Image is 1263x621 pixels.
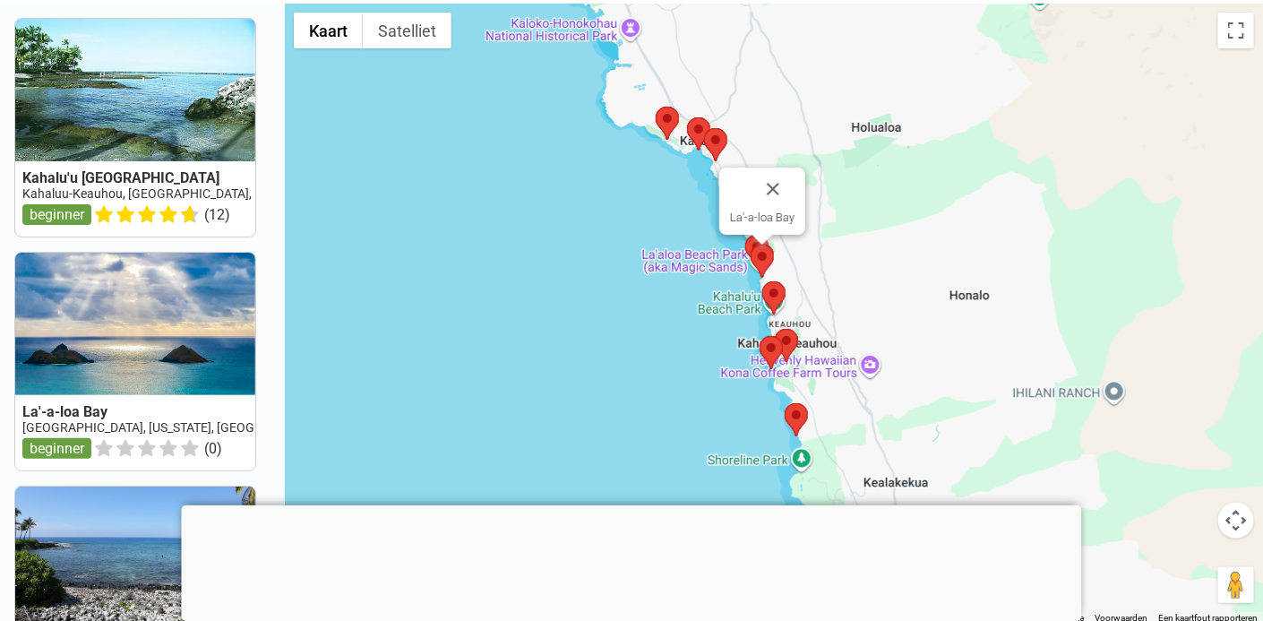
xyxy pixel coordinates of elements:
iframe: Advertisement [182,505,1082,617]
a: Kahaluu-Keauhou, [GEOGRAPHIC_DATA], [GEOGRAPHIC_DATA] [22,186,375,201]
button: Weergave op volledig scherm aan- of uitzetten [1218,13,1254,48]
button: Sleep Pegman de kaart op om Street View te openen [1218,567,1254,603]
a: [GEOGRAPHIC_DATA], [US_STATE], [GEOGRAPHIC_DATA] [22,420,338,435]
button: Bedieningsopties voor de kaartweergave [1218,503,1254,539]
button: Sluiten [752,168,795,211]
button: Stratenkaart tonen [294,13,363,48]
div: La'-a-loa Bay [730,211,795,224]
button: Satellietbeelden tonen [363,13,451,48]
